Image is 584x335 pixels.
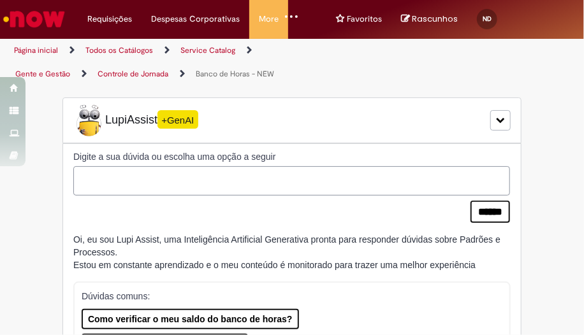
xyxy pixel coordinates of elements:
[85,45,153,55] a: Todos os Catálogos
[196,69,274,79] a: Banco de Horas - NEW
[483,15,492,23] span: ND
[401,13,458,25] a: No momento, sua lista de rascunhos tem 0 Itens
[259,13,279,25] span: More
[180,45,235,55] a: Service Catalog
[14,45,58,55] a: Página inicial
[412,13,458,25] span: Rascunhos
[10,39,282,86] ul: Trilhas de página
[82,290,498,303] p: Dúvidas comuns:
[151,13,240,25] span: Despesas Corporativas
[73,233,511,271] div: Oi, eu sou Lupi Assist, uma Inteligência Artificial Generativa pronta para responder dúvidas sobr...
[87,13,132,25] span: Requisições
[73,150,510,163] label: Digite a sua dúvida ou escolha uma opção a seguir
[157,110,198,129] span: +GenAI
[73,104,105,136] img: Lupi
[1,6,67,32] img: ServiceNow
[73,104,198,136] span: LupiAssist
[15,69,70,79] a: Gente e Gestão
[98,69,168,79] a: Controle de Jornada
[62,97,522,143] div: LupiLupiAssist+GenAI
[347,13,382,25] span: Favoritos
[82,309,299,329] button: Como verificar o meu saldo do banco de horas?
